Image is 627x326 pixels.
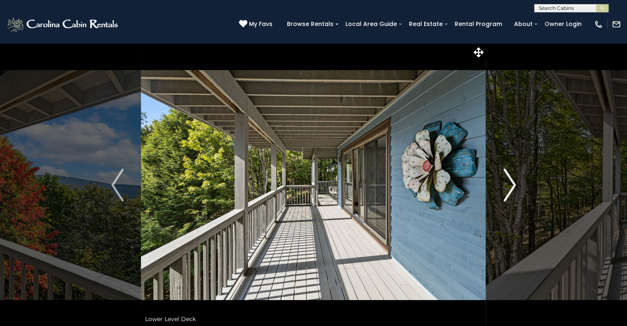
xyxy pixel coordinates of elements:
a: Real Estate [405,18,447,30]
img: arrow [503,169,516,202]
a: Local Area Guide [341,18,401,30]
a: Browse Rentals [283,18,338,30]
img: White-1-2.png [6,16,120,33]
img: phone-regular-white.png [594,20,603,29]
img: arrow [111,169,124,202]
img: mail-regular-white.png [612,20,621,29]
a: Owner Login [540,18,586,30]
span: My Favs [249,20,272,28]
a: About [510,18,537,30]
a: My Favs [239,20,275,29]
a: Rental Program [451,18,506,30]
